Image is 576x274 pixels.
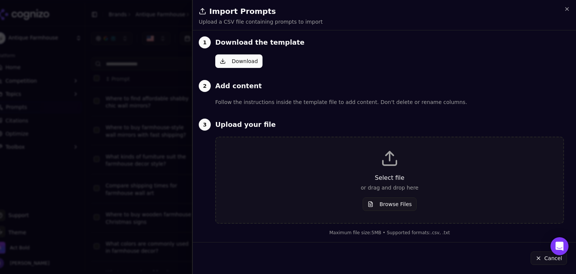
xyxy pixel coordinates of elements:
button: Download [215,54,262,68]
p: Upload a CSV file containing prompts to import [199,18,322,26]
h2: Import Prompts [199,6,570,17]
button: Cancel [531,251,567,265]
button: Browse Files [363,197,417,211]
h3: Add content [215,81,262,91]
div: 2 [199,80,211,92]
h3: Download the template [215,37,304,48]
div: Maximum file size: 5 MB • Supported formats: .csv, .txt [215,230,564,236]
h3: Upload your file [215,119,276,130]
div: 3 [199,119,211,131]
p: Select file [228,173,551,182]
p: or drag and drop here [228,184,551,191]
p: Follow the instructions inside the template file to add content. Don't delete or rename columns. [215,98,564,107]
div: 1 [199,36,211,48]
